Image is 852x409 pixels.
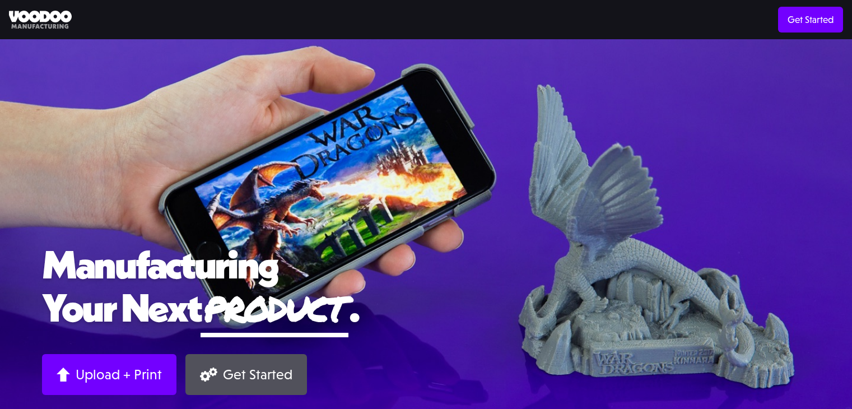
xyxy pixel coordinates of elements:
a: Upload + Print [42,354,176,395]
span: product [201,283,348,332]
img: Voodoo Manufacturing logo [9,11,72,29]
a: Get Started [778,7,843,32]
img: Arrow up [57,368,70,382]
h1: Manufacturing Your Next . [42,243,810,337]
div: Get Started [223,366,292,383]
div: Upload + Print [76,366,162,383]
a: Get Started [185,354,307,395]
img: Gears [200,368,217,382]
